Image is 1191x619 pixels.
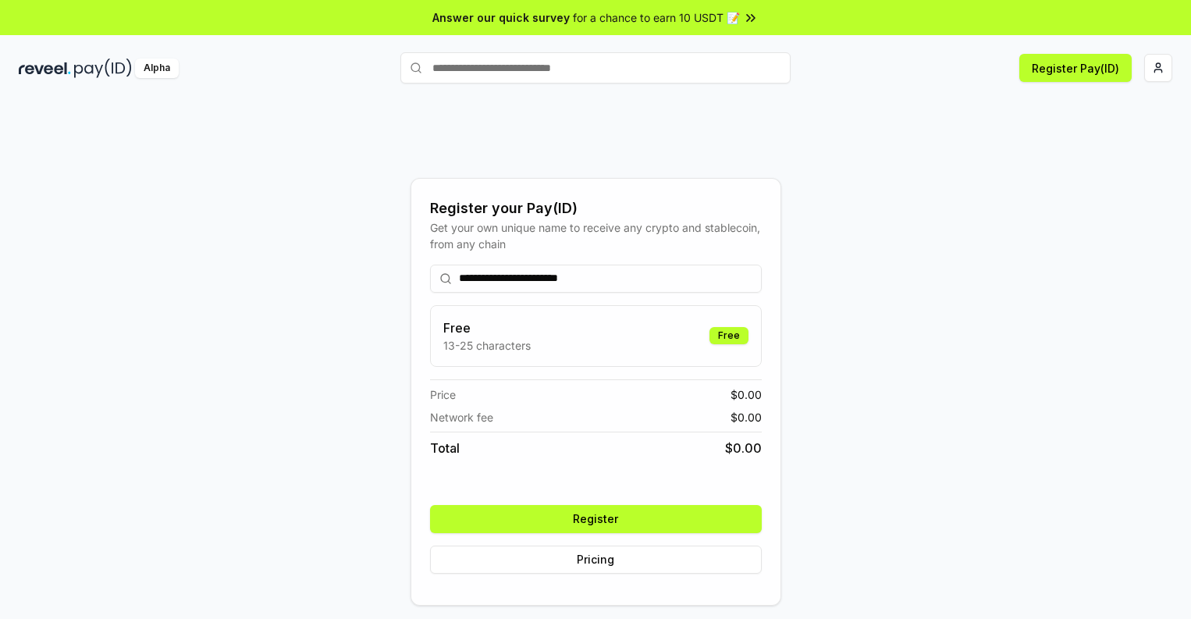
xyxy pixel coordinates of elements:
[731,409,762,425] span: $ 0.00
[135,59,179,78] div: Alpha
[430,409,493,425] span: Network fee
[430,219,762,252] div: Get your own unique name to receive any crypto and stablecoin, from any chain
[432,9,570,26] span: Answer our quick survey
[731,386,762,403] span: $ 0.00
[725,439,762,457] span: $ 0.00
[573,9,740,26] span: for a chance to earn 10 USDT 📝
[1019,54,1132,82] button: Register Pay(ID)
[430,197,762,219] div: Register your Pay(ID)
[74,59,132,78] img: pay_id
[443,337,531,354] p: 13-25 characters
[19,59,71,78] img: reveel_dark
[430,546,762,574] button: Pricing
[430,439,460,457] span: Total
[430,386,456,403] span: Price
[443,318,531,337] h3: Free
[430,505,762,533] button: Register
[709,327,748,344] div: Free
